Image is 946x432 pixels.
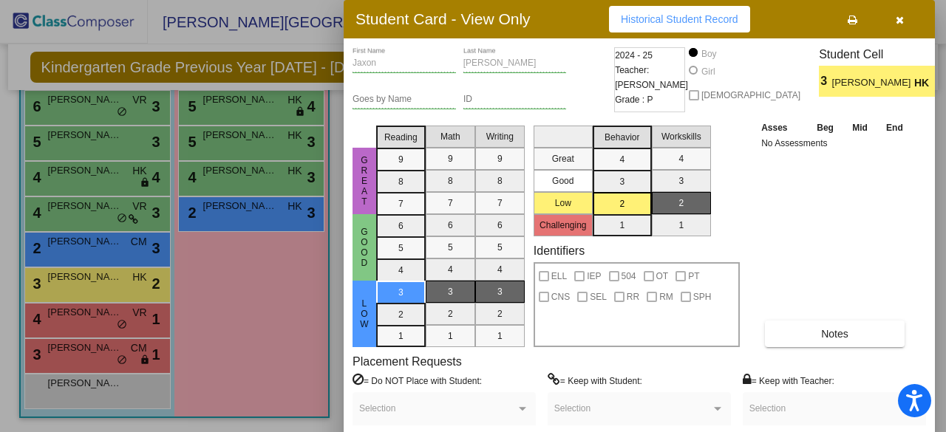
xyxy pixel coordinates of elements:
span: 2024 - 25 [615,48,653,63]
td: No Assessments [758,136,913,151]
h3: Student Card - View Only [355,10,531,28]
input: goes by name [353,95,456,105]
label: = Keep with Student: [548,373,642,388]
span: Notes [821,328,848,340]
span: Great [358,155,371,207]
span: IEP [587,267,601,285]
th: End [877,120,912,136]
label: Identifiers [534,244,585,258]
span: RR [627,288,639,306]
span: Grade : P [615,92,653,107]
span: Good [358,227,371,268]
label: = Keep with Teacher: [743,373,834,388]
span: RM [659,288,673,306]
span: Teacher: [PERSON_NAME] [615,63,688,92]
label: = Do NOT Place with Student: [353,373,482,388]
span: Historical Student Record [621,13,738,25]
button: Historical Student Record [609,6,750,32]
th: Mid [843,120,877,136]
span: SPH [693,288,712,306]
span: OT [656,267,669,285]
span: CNS [551,288,570,306]
th: Beg [807,120,843,136]
span: SEL [590,288,607,306]
span: [DEMOGRAPHIC_DATA] [701,86,800,104]
div: Girl [701,65,715,78]
span: 504 [622,267,636,285]
div: Boy [701,47,717,61]
span: 3 [819,72,831,90]
span: ELL [551,267,567,285]
span: PT [688,267,699,285]
span: HK [914,75,935,91]
label: Placement Requests [353,354,462,368]
span: Low [358,298,371,329]
th: Asses [758,120,807,136]
button: Notes [765,320,905,347]
span: [PERSON_NAME] [832,75,914,91]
